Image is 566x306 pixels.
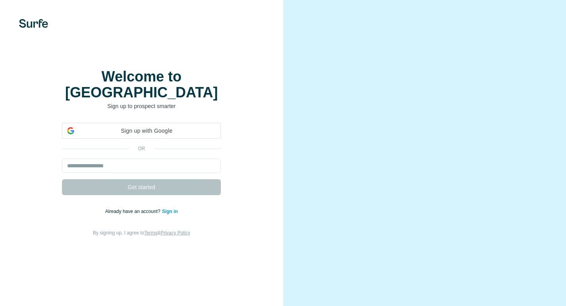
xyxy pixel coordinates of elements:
span: Already have an account? [105,209,162,214]
p: or [129,145,154,152]
img: Surfe's logo [19,19,48,28]
p: Sign up to prospect smarter [62,102,221,110]
a: Terms [144,230,157,236]
a: Sign in [162,209,178,214]
span: By signing up, I agree to & [93,230,190,236]
a: Privacy Policy [160,230,190,236]
h1: Welcome to [GEOGRAPHIC_DATA] [62,69,221,101]
div: Sign up with Google [62,123,221,139]
span: Sign up with Google [77,127,216,135]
